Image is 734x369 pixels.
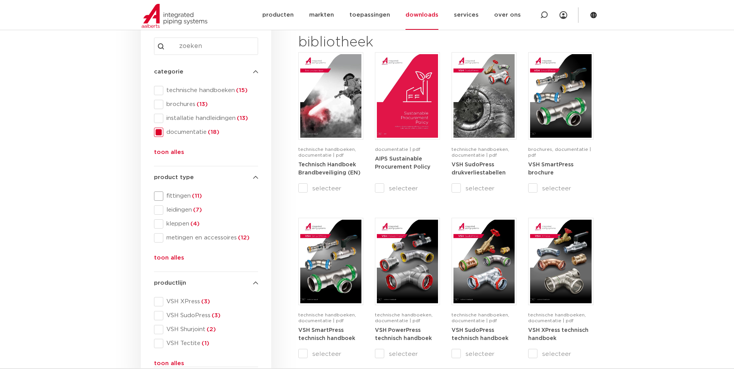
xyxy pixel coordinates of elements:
[163,340,258,347] span: VSH Tectite
[298,33,436,52] h2: bibliotheek
[195,101,208,107] span: (13)
[375,349,440,359] label: selecteer
[300,220,361,303] img: VSH-SmartPress_A4TM_5009301_2023_2.0-EN-pdf.jpg
[298,327,355,342] a: VSH SmartPress technisch handboek
[163,220,258,228] span: kleppen
[192,207,202,213] span: (7)
[452,184,517,193] label: selecteer
[163,326,258,333] span: VSH Shurjoint
[200,299,210,304] span: (3)
[205,326,216,332] span: (2)
[237,235,250,241] span: (12)
[528,147,591,157] span: brochures, documentatie | pdf
[163,312,258,319] span: VSH SudoPress
[200,340,209,346] span: (1)
[154,191,258,201] div: fittingen(11)
[189,221,200,227] span: (4)
[528,327,589,342] a: VSH XPress technisch handboek
[163,192,258,200] span: fittingen
[377,220,438,303] img: VSH-PowerPress_A4TM_5008817_2024_3.1_NL-pdf.jpg
[154,219,258,229] div: kleppen(4)
[154,297,258,306] div: VSH XPress(3)
[298,313,356,323] span: technische handboeken, documentatie | pdf
[530,220,591,303] img: VSH-XPress_A4TM_5008762_2025_4.1_NL-pdf.jpg
[375,327,432,342] a: VSH PowerPress technisch handboek
[452,313,509,323] span: technische handboeken, documentatie | pdf
[154,148,184,160] button: toon alles
[528,184,593,193] label: selecteer
[154,205,258,215] div: leidingen(7)
[191,193,202,199] span: (11)
[528,313,586,323] span: technische handboeken, documentatie | pdf
[452,327,508,342] a: VSH SudoPress technisch handboek
[163,114,258,122] span: installatie handleidingen
[375,147,420,152] span: documentatie | pdf
[154,114,258,123] div: installatie handleidingen(13)
[528,162,573,176] a: VSH SmartPress brochure
[300,54,361,138] img: FireProtection_A4TM_5007915_2025_2.0_EN-pdf.jpg
[154,86,258,95] div: technische handboeken(15)
[528,328,589,342] strong: VSH XPress technisch handboek
[163,234,258,242] span: metingen en accessoires
[154,67,258,77] h4: categorie
[530,54,591,138] img: VSH-SmartPress_A4Brochure-5008016-2023_2.0_NL-pdf.jpg
[298,349,363,359] label: selecteer
[154,325,258,334] div: VSH Shurjoint(2)
[452,328,508,342] strong: VSH SudoPress technisch handboek
[453,54,515,138] img: VSH-SudoPress_A4PLT_5007706_2024-2.0_NL-pdf.jpg
[154,253,184,266] button: toon alles
[210,313,221,318] span: (3)
[298,147,356,157] span: technische handboeken, documentatie | pdf
[207,129,219,135] span: (18)
[154,233,258,243] div: metingen en accessoires(12)
[377,54,438,138] img: Aips_A4Sustainable-Procurement-Policy_5011446_EN-pdf.jpg
[154,311,258,320] div: VSH SudoPress(3)
[452,162,506,176] a: VSH SudoPress drukverliestabellen
[163,87,258,94] span: technische handboeken
[154,173,258,182] h4: product type
[236,115,248,121] span: (13)
[298,184,363,193] label: selecteer
[163,298,258,306] span: VSH XPress
[452,147,509,157] span: technische handboeken, documentatie | pdf
[375,156,430,170] a: AIPS Sustainable Procurement Policy
[163,101,258,108] span: brochures
[375,328,432,342] strong: VSH PowerPress technisch handboek
[154,100,258,109] div: brochures(13)
[154,128,258,137] div: documentatie(18)
[154,278,258,288] h4: productlijn
[163,128,258,136] span: documentatie
[163,206,258,214] span: leidingen
[154,339,258,348] div: VSH Tectite(1)
[375,313,433,323] span: technische handboeken, documentatie | pdf
[235,87,248,93] span: (15)
[528,349,593,359] label: selecteer
[452,349,517,359] label: selecteer
[298,328,355,342] strong: VSH SmartPress technisch handboek
[298,162,361,176] a: Technisch Handboek Brandbeveiliging (EN)
[453,220,515,303] img: VSH-SudoPress_A4TM_5001604-2023-3.0_NL-pdf.jpg
[375,184,440,193] label: selecteer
